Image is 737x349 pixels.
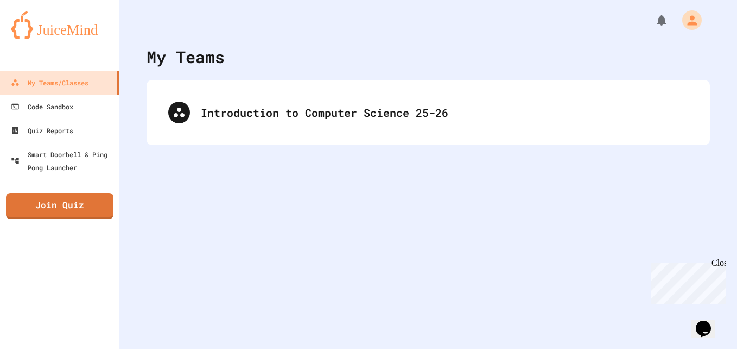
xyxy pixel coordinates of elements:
img: logo-orange.svg [11,11,109,39]
div: Introduction to Computer Science 25-26 [157,91,699,134]
iframe: chat widget [647,258,726,304]
div: Chat with us now!Close [4,4,75,69]
iframe: chat widget [691,306,726,338]
div: Introduction to Computer Science 25-26 [201,104,688,121]
div: My Notifications [635,11,671,29]
div: Code Sandbox [11,100,73,113]
div: My Teams/Classes [11,76,88,89]
div: My Account [671,8,704,33]
div: Quiz Reports [11,124,73,137]
a: Join Quiz [6,193,113,219]
div: Smart Doorbell & Ping Pong Launcher [11,148,115,174]
div: My Teams [147,45,225,69]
